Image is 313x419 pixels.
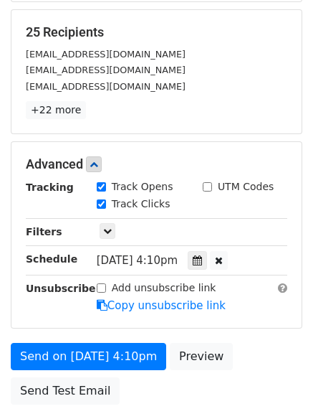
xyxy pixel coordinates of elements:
[11,343,166,370] a: Send on [DATE] 4:10pm
[26,253,77,265] strong: Schedule
[26,156,287,172] h5: Advanced
[26,24,287,40] h5: 25 Recipients
[218,179,274,194] label: UTM Codes
[112,197,170,212] label: Track Clicks
[241,350,313,419] iframe: Chat Widget
[97,299,226,312] a: Copy unsubscribe link
[112,281,216,296] label: Add unsubscribe link
[26,226,62,237] strong: Filters
[26,182,74,193] strong: Tracking
[11,377,120,405] a: Send Test Email
[26,49,186,60] small: [EMAIL_ADDRESS][DOMAIN_NAME]
[26,65,186,75] small: [EMAIL_ADDRESS][DOMAIN_NAME]
[26,81,186,92] small: [EMAIL_ADDRESS][DOMAIN_NAME]
[26,101,86,119] a: +22 more
[112,179,173,194] label: Track Opens
[97,254,178,267] span: [DATE] 4:10pm
[26,283,96,294] strong: Unsubscribe
[170,343,233,370] a: Preview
